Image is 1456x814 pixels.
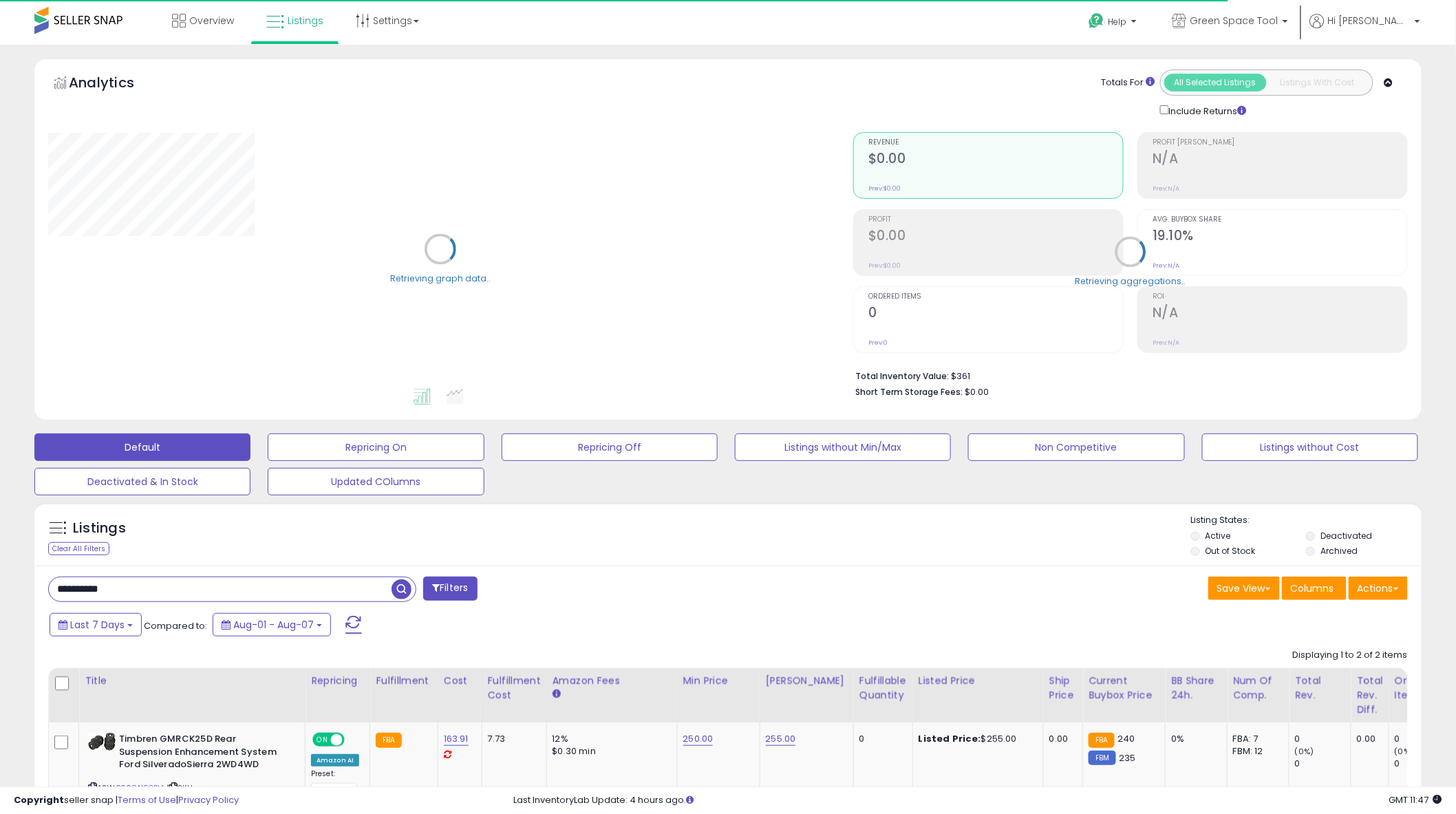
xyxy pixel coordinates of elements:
[88,733,116,751] img: 31QL5oEoBIL._SL40_.jpg
[766,732,796,746] a: 255.00
[444,732,469,746] a: 163.91
[1349,577,1408,600] button: Actions
[1049,674,1077,703] div: Ship Price
[553,688,561,700] small: Amazon Fees.
[735,433,951,461] button: Listings without Min/Max
[1295,674,1345,703] div: Total Rev.
[1310,14,1420,45] a: Hi [PERSON_NAME]
[14,793,64,806] strong: Copyright
[1328,14,1411,28] span: Hi [PERSON_NAME]
[1049,733,1072,745] div: 0.00
[919,674,1038,688] div: Listed Price
[1206,530,1231,542] label: Active
[423,577,477,601] button: Filters
[1102,76,1155,89] div: Totals For
[1233,733,1278,745] div: FBA: 7
[1171,674,1221,703] div: BB Share 24h.
[488,674,541,703] div: Fulfillment Cost
[919,733,1033,745] div: $255.00
[1191,514,1422,527] p: Listing States:
[311,754,359,767] div: Amazon AI
[1233,745,1278,758] div: FBM: 12
[311,674,364,688] div: Repricing
[502,433,718,461] button: Repricing Off
[50,613,142,636] button: Last 7 Days
[1206,545,1256,557] label: Out of Stock
[766,674,848,688] div: [PERSON_NAME]
[1295,758,1351,770] div: 0
[1088,12,1105,30] i: Get Help
[1357,733,1378,745] div: 0.00
[69,73,161,96] h5: Analytics
[144,619,207,632] span: Compared to:
[859,733,902,745] div: 0
[70,618,125,632] span: Last 7 Days
[514,794,1442,807] div: Last InventoryLab Update: 4 hours ago.
[1395,758,1450,770] div: 0
[314,734,331,746] span: ON
[1295,746,1314,757] small: (0%)
[1395,674,1445,703] div: Ordered Items
[1171,733,1217,745] div: 0%
[1118,732,1135,745] span: 240
[919,732,981,745] b: Listed Price:
[553,745,667,758] div: $0.30 min
[1109,16,1127,28] span: Help
[1075,275,1186,288] div: Retrieving aggregations..
[343,734,365,746] span: OFF
[390,272,491,285] div: Retrieving graph data..
[1190,14,1278,28] span: Green Space Tool
[1089,674,1159,703] div: Current Buybox Price
[118,793,176,806] a: Terms of Use
[268,433,484,461] button: Repricing On
[1089,733,1114,748] small: FBA
[311,769,359,800] div: Preset:
[1282,577,1347,600] button: Columns
[268,468,484,495] button: Updated COlumns
[189,14,234,28] span: Overview
[1266,74,1369,92] button: Listings With Cost
[1089,751,1115,765] small: FBM
[1357,674,1383,717] div: Total Rev. Diff.
[116,782,164,794] a: B008N93PI4
[1164,74,1267,92] button: All Selected Listings
[119,733,286,775] b: Timbren GMRCK25D Rear Suspension Enhancement System Ford SilveradoSierra 2WD4WD
[1395,746,1414,757] small: (0%)
[48,542,109,555] div: Clear All Filters
[1295,733,1351,745] div: 0
[34,433,250,461] button: Default
[288,14,323,28] span: Listings
[553,733,667,745] div: 12%
[85,674,299,688] div: Title
[1208,577,1280,600] button: Save View
[1389,793,1442,806] span: 2025-08-15 11:47 GMT
[683,674,754,688] div: Min Price
[1395,733,1450,745] div: 0
[14,794,239,807] div: seller snap | |
[376,674,431,688] div: Fulfillment
[1120,751,1136,764] span: 235
[1320,545,1358,557] label: Archived
[1150,103,1263,118] div: Include Returns
[1078,2,1150,45] a: Help
[233,618,314,632] span: Aug-01 - Aug-07
[34,468,250,495] button: Deactivated & In Stock
[683,732,714,746] a: 250.00
[73,519,126,538] h5: Listings
[1320,530,1372,542] label: Deactivated
[488,733,536,745] div: 7.73
[553,674,672,688] div: Amazon Fees
[213,613,331,636] button: Aug-01 - Aug-07
[444,674,476,688] div: Cost
[1233,674,1283,703] div: Num of Comp.
[968,433,1184,461] button: Non Competitive
[1293,649,1408,662] div: Displaying 1 to 2 of 2 items
[178,793,239,806] a: Privacy Policy
[1202,433,1418,461] button: Listings without Cost
[859,674,907,703] div: Fulfillable Quantity
[376,733,401,748] small: FBA
[1291,581,1334,595] span: Columns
